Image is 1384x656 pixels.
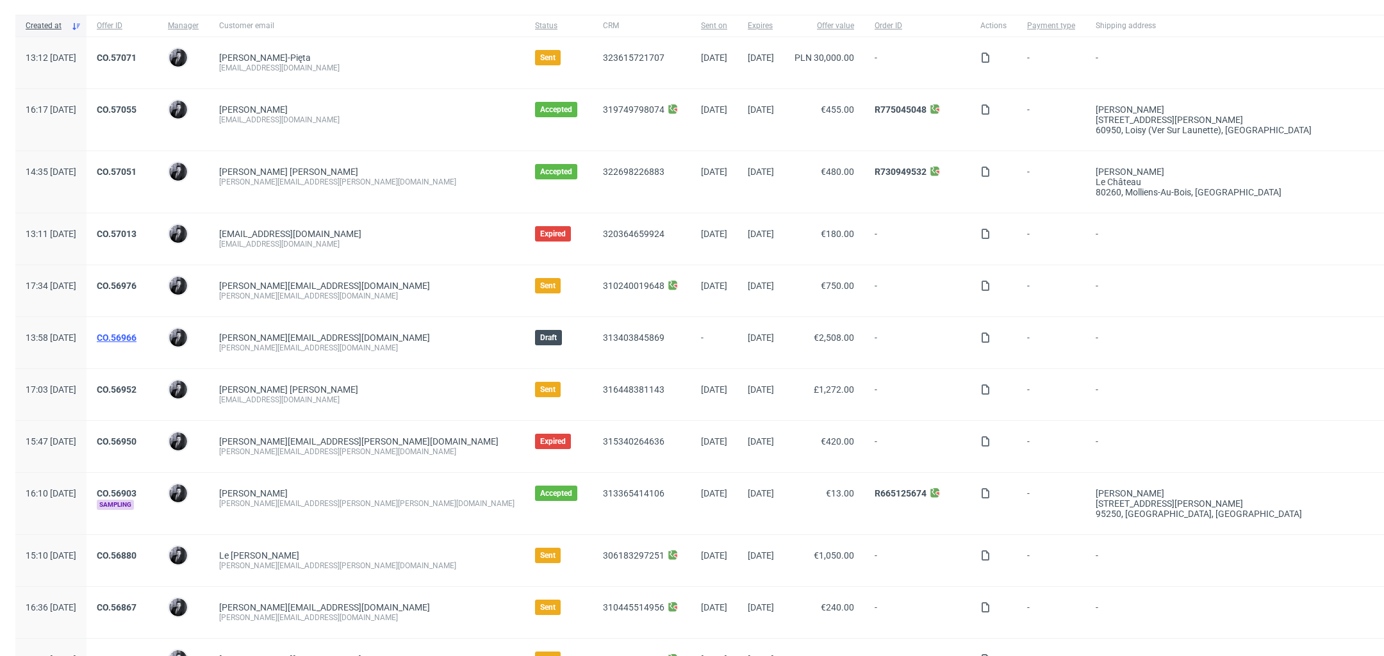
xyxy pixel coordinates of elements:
[219,436,498,447] span: [PERSON_NAME][EMAIL_ADDRESS][PERSON_NAME][DOMAIN_NAME]
[169,381,187,398] img: Philippe Dubuy
[603,53,664,63] a: 323615721707
[219,104,288,115] a: [PERSON_NAME]
[219,229,361,239] span: [EMAIL_ADDRESS][DOMAIN_NAME]
[1027,436,1075,457] span: -
[219,447,515,457] div: [PERSON_NAME][EMAIL_ADDRESS][PERSON_NAME][DOMAIN_NAME]
[875,229,960,249] span: -
[26,53,76,63] span: 13:12 [DATE]
[603,281,664,291] a: 310240019648
[603,384,664,395] a: 316448381143
[821,229,854,239] span: €180.00
[540,53,556,63] span: Sent
[540,550,556,561] span: Sent
[748,384,774,395] span: [DATE]
[701,332,727,353] span: -
[219,561,515,571] div: [PERSON_NAME][EMAIL_ADDRESS][PERSON_NAME][DOMAIN_NAME]
[540,602,556,612] span: Sent
[1027,104,1075,135] span: -
[821,602,854,612] span: €240.00
[1027,20,1075,31] span: Payment type
[875,20,960,31] span: Order ID
[219,291,515,301] div: [PERSON_NAME][EMAIL_ADDRESS][DOMAIN_NAME]
[219,343,515,353] div: [PERSON_NAME][EMAIL_ADDRESS][DOMAIN_NAME]
[748,53,774,63] span: [DATE]
[540,281,556,291] span: Sent
[26,229,76,239] span: 13:11 [DATE]
[748,602,774,612] span: [DATE]
[875,104,927,115] a: R775045048
[219,167,358,177] a: [PERSON_NAME] [PERSON_NAME]
[26,384,76,395] span: 17:03 [DATE]
[169,546,187,564] img: Philippe Dubuy
[26,436,76,447] span: 15:47 [DATE]
[26,167,76,177] span: 14:35 [DATE]
[875,436,960,457] span: -
[603,20,680,31] span: CRM
[748,436,774,447] span: [DATE]
[1096,550,1371,571] span: -
[26,104,76,115] span: 16:17 [DATE]
[1027,229,1075,249] span: -
[540,229,566,239] span: Expired
[169,329,187,347] img: Philippe Dubuy
[1096,332,1371,353] span: -
[219,20,515,31] span: Customer email
[540,332,557,343] span: Draft
[875,550,960,571] span: -
[169,277,187,295] img: Philippe Dubuy
[26,550,76,561] span: 15:10 [DATE]
[701,384,727,395] span: [DATE]
[1096,509,1371,519] div: 95250, [GEOGRAPHIC_DATA] , [GEOGRAPHIC_DATA]
[97,53,136,63] a: CO.57071
[748,20,774,31] span: Expires
[603,332,664,343] a: 313403845869
[97,384,136,395] a: CO.56952
[219,281,430,291] span: [PERSON_NAME][EMAIL_ADDRESS][DOMAIN_NAME]
[535,20,582,31] span: Status
[875,281,960,301] span: -
[97,281,136,291] a: CO.56976
[219,395,515,405] div: [EMAIL_ADDRESS][DOMAIN_NAME]
[97,602,136,612] a: CO.56867
[169,49,187,67] img: Philippe Dubuy
[1096,53,1371,73] span: -
[603,104,664,115] a: 319749798074
[26,602,76,612] span: 16:36 [DATE]
[540,167,572,177] span: Accepted
[169,163,187,181] img: Philippe Dubuy
[875,602,960,623] span: -
[603,602,664,612] a: 310445514956
[219,115,515,125] div: [EMAIL_ADDRESS][DOMAIN_NAME]
[97,104,136,115] a: CO.57055
[814,550,854,561] span: €1,050.00
[219,63,515,73] div: [EMAIL_ADDRESS][DOMAIN_NAME]
[875,332,960,353] span: -
[1027,384,1075,405] span: -
[219,384,358,395] a: [PERSON_NAME] [PERSON_NAME]
[1096,602,1371,623] span: -
[219,550,299,561] a: Le [PERSON_NAME]
[1027,332,1075,353] span: -
[169,432,187,450] img: Philippe Dubuy
[821,436,854,447] span: €420.00
[875,167,927,177] a: R730949532
[795,20,854,31] span: Offer value
[748,104,774,115] span: [DATE]
[1027,53,1075,73] span: -
[97,488,136,498] a: CO.56903
[1096,436,1371,457] span: -
[748,229,774,239] span: [DATE]
[97,167,136,177] a: CO.57051
[540,488,572,498] span: Accepted
[219,332,430,343] span: [PERSON_NAME][EMAIL_ADDRESS][DOMAIN_NAME]
[821,167,854,177] span: €480.00
[1027,602,1075,623] span: -
[169,598,187,616] img: Philippe Dubuy
[814,332,854,343] span: €2,508.00
[826,488,854,498] span: €13.00
[168,20,199,31] span: Manager
[97,332,136,343] a: CO.56966
[603,229,664,239] a: 320364659924
[169,484,187,502] img: Philippe Dubuy
[1096,167,1371,177] div: [PERSON_NAME]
